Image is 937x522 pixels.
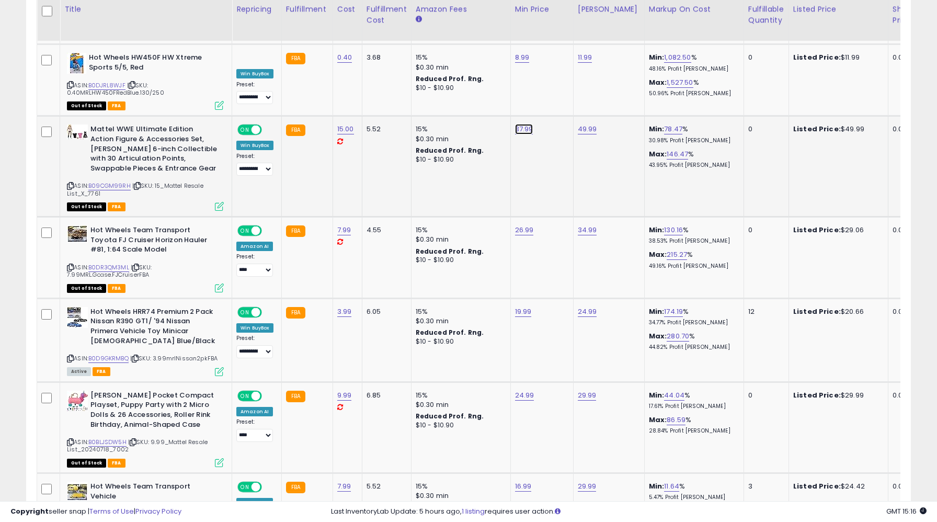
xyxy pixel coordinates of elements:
[416,412,484,421] b: Reduced Prof. Rng.
[108,284,125,293] span: FBA
[649,481,665,491] b: Min:
[286,391,305,402] small: FBA
[337,52,352,63] a: 0.40
[664,225,683,235] a: 130.16
[515,390,534,401] a: 24.99
[367,4,407,26] div: Fulfillment Cost
[748,391,781,400] div: 0
[236,418,273,442] div: Preset:
[793,225,880,235] div: $29.06
[793,391,880,400] div: $29.99
[108,202,125,211] span: FBA
[649,78,736,97] div: %
[649,237,736,245] p: 38.53% Profit [PERSON_NAME]
[793,307,841,316] b: Listed Price:
[649,415,667,425] b: Max:
[238,483,252,492] span: ON
[649,344,736,351] p: 44.82% Profit [PERSON_NAME]
[578,481,597,492] a: 29.99
[649,150,736,169] div: %
[236,253,273,277] div: Preset:
[649,331,667,341] b: Max:
[337,4,358,15] div: Cost
[649,225,665,235] b: Min:
[649,319,736,326] p: 34.77% Profit [PERSON_NAME]
[578,4,640,15] div: [PERSON_NAME]
[67,124,88,139] img: 41rdoG5lapL._SL40_.jpg
[649,263,736,270] p: 49.16% Profit [PERSON_NAME]
[664,124,682,134] a: 78.47
[416,337,502,346] div: $10 - $10.90
[649,77,667,87] b: Max:
[793,390,841,400] b: Listed Price:
[67,124,224,210] div: ASIN:
[748,307,781,316] div: 12
[416,225,502,235] div: 15%
[667,331,689,342] a: 280.70
[64,4,227,15] div: Title
[236,407,273,416] div: Amazon AI
[67,459,106,468] span: All listings that are currently out of stock and unavailable for purchase on Amazon
[260,126,277,134] span: OFF
[893,391,910,400] div: 0.00
[793,307,880,316] div: $20.66
[515,52,530,63] a: 8.99
[238,226,252,235] span: ON
[416,84,502,93] div: $10 - $10.90
[236,81,273,105] div: Preset:
[578,52,592,63] a: 11.99
[416,63,502,72] div: $0.30 min
[667,77,693,88] a: 1,527.50
[286,4,328,15] div: Fulfillment
[10,507,181,517] div: seller snap | |
[416,421,502,430] div: $10 - $10.90
[748,4,784,26] div: Fulfillable Quantity
[238,308,252,316] span: ON
[67,101,106,110] span: All listings that are currently out of stock and unavailable for purchase on Amazon
[793,4,884,15] div: Listed Price
[649,65,736,73] p: 48.16% Profit [PERSON_NAME]
[416,307,502,316] div: 15%
[893,53,910,62] div: 0.00
[260,308,277,316] span: OFF
[664,52,691,63] a: 1,082.50
[793,225,841,235] b: Listed Price:
[331,507,927,517] div: Last InventoryLab Update: 5 hours ago, requires user action.
[88,438,127,447] a: B0BLJSDW5H
[236,323,273,333] div: Win BuyBox
[416,235,502,244] div: $0.30 min
[664,390,684,401] a: 44.04
[67,307,88,328] img: 51RJq2oaTZL._SL40_.jpg
[649,137,736,144] p: 30.98% Profit [PERSON_NAME]
[367,482,403,491] div: 5.52
[286,124,305,136] small: FBA
[10,506,49,516] strong: Copyright
[649,307,665,316] b: Min:
[337,225,351,235] a: 7.99
[667,249,687,260] a: 215.27
[108,459,125,468] span: FBA
[748,53,781,62] div: 0
[286,53,305,64] small: FBA
[236,335,273,358] div: Preset:
[416,74,484,83] b: Reduced Prof. Rng.
[793,124,880,134] div: $49.99
[90,225,218,257] b: Hot Wheels Team Transport Toyota FJ Cruiser Horizon Hauler #81, 1:64 Scale Model
[416,247,484,256] b: Reduced Prof. Rng.
[793,482,880,491] div: $24.42
[649,390,665,400] b: Min:
[286,225,305,237] small: FBA
[515,225,534,235] a: 26.99
[416,316,502,326] div: $0.30 min
[649,90,736,97] p: 50.96% Profit [PERSON_NAME]
[90,391,218,432] b: [PERSON_NAME] Pocket Compact Playset, Puppy Party with 2 Micro Dolls & 26 Accessories, Roller Rin...
[893,225,910,235] div: 0.00
[67,482,88,503] img: 51q2cwR-XxL._SL40_.jpg
[416,482,502,491] div: 15%
[578,124,597,134] a: 49.99
[67,263,152,279] span: | SKU: 7.99MRL.Gcase.FJCruiserFBA
[367,124,403,134] div: 5.52
[236,153,273,176] div: Preset:
[416,328,484,337] b: Reduced Prof. Rng.
[649,332,736,351] div: %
